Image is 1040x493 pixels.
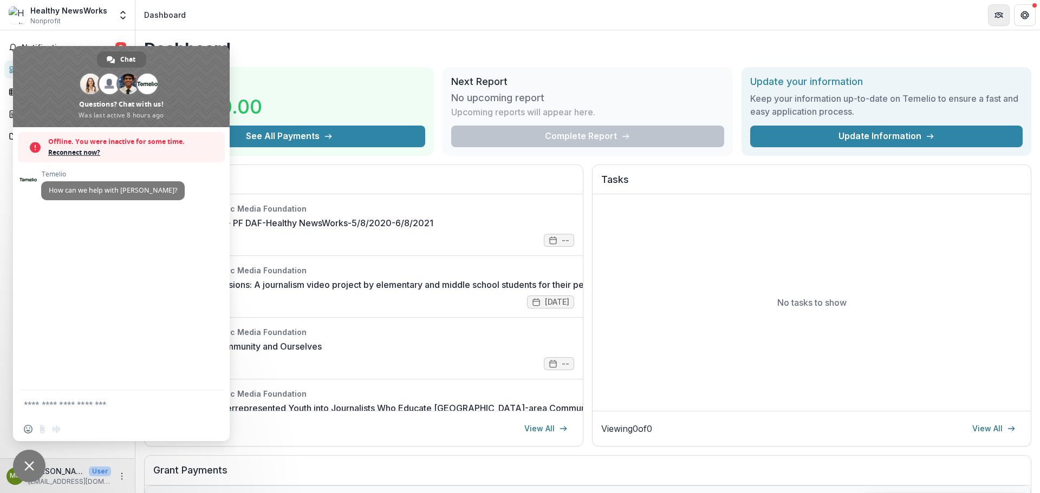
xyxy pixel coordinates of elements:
img: Healthy NewsWorks [9,6,26,24]
h1: Dashboard [144,39,1031,58]
p: [EMAIL_ADDRESS][DOMAIN_NAME] [28,477,111,487]
span: Offline. You were inactive for some time. [48,136,219,147]
h2: Tasks [601,174,1022,194]
span: Reconnect now? [48,147,219,158]
span: Notifications [22,43,115,52]
span: Nonprofit [30,16,61,26]
span: Insert an emoji [24,425,32,433]
h2: Grant Payments [153,464,1022,485]
a: Documents [4,127,131,145]
h2: Proposals [153,174,574,194]
a: View All [518,420,574,437]
p: User [89,466,111,476]
p: Viewing 0 of 0 [601,422,652,435]
a: Caring for Our Community and Ourselves [153,340,322,353]
a: Proposals [4,105,131,123]
button: See All Payments [153,126,425,147]
p: No tasks to show [777,296,847,309]
button: Partners [988,4,1010,26]
a: Dashboard [4,61,131,78]
span: Chat [120,51,135,68]
a: Tasks [4,83,131,101]
button: Get Help [1014,4,1036,26]
span: How can we help with [PERSON_NAME]? [49,186,177,195]
a: Transforming Underrepresented Youth into Journalists Who Educate [GEOGRAPHIC_DATA]-area Communiti... [153,402,684,415]
h2: Total Awarded [153,76,425,88]
button: Open entity switcher [115,4,131,26]
div: Healthy NewsWorks [30,5,107,16]
span: 9 [115,42,126,53]
div: Chat [97,51,146,68]
p: [PERSON_NAME] [28,465,84,477]
p: Upcoming reports will appear here. [451,106,595,119]
h3: Keep your information up-to-date on Temelio to ensure a fast and easy application process. [750,92,1023,118]
div: Marian Uhlman [10,472,21,479]
span: Temelio [41,170,185,178]
textarea: Compose your message... [24,399,195,409]
h2: Next Report [451,76,724,88]
a: Update Information [750,126,1023,147]
button: More [115,470,128,483]
button: Notifications9 [4,39,131,56]
a: Making Good Decisions: A journalism video project by elementary and middle school students for th... [153,278,697,291]
div: Dashboard [144,9,186,21]
h3: No upcoming report [451,92,544,104]
nav: breadcrumb [140,7,190,23]
h2: Update your information [750,76,1023,88]
div: Close chat [13,450,45,482]
a: Emergency Grant - PF DAF-Healthy NewsWorks-5/8/2020-6/8/2021 [153,216,433,229]
a: View All [966,420,1022,437]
